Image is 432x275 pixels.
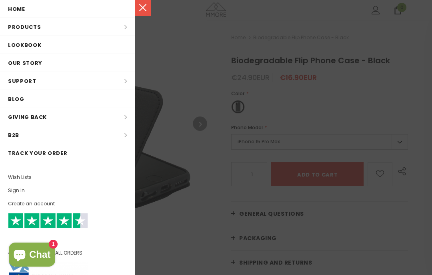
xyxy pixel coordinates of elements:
span: Wish Lists [8,173,32,181]
span: Track your order [8,149,67,157]
span: FREE SHIPPING ON ALL ORDERS [8,217,127,256]
img: Trust Pilot Stars [8,213,88,229]
span: Lookbook [8,41,41,49]
span: Home [8,5,25,13]
span: Blog [8,95,24,103]
iframe: Customer reviews powered by Trustpilot [8,228,127,249]
inbox-online-store-chat: Shopify online store chat [6,243,58,269]
span: Our Story [8,59,42,67]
